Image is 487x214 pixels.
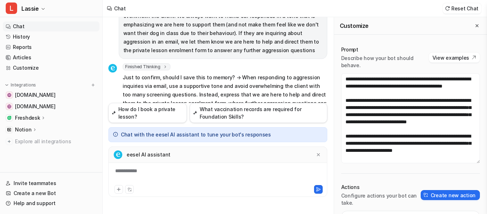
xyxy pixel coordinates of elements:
[3,81,38,89] button: Integrations
[4,83,9,88] img: expand menu
[3,32,99,42] a: History
[445,6,450,11] img: reset
[341,55,429,69] p: Describe how your bot should behave.
[123,73,327,116] p: Just to confirm, should I save this to memory? → When responding to aggression inquiries via emai...
[341,192,421,206] p: Configure actions your bot can take.
[3,178,99,188] a: Invite teammates
[3,188,99,198] a: Create a new Bot
[473,21,481,30] button: Close flyout
[21,4,39,14] span: Lassie
[190,103,327,123] button: What vaccination records are required for Foundation Skills?
[443,3,481,14] button: Reset Chat
[6,138,13,145] img: explore all integrations
[121,131,271,138] p: Chat with the eesel AI assistant to tune your bot's responses
[15,136,97,147] span: Explore all integrations
[424,193,429,198] img: create-action-icon.svg
[114,5,126,12] div: Chat
[7,116,11,120] img: Freshdesk
[429,53,480,63] button: View examples
[3,136,99,146] a: Explore all integrations
[123,63,170,70] span: Finished Thinking
[340,22,369,29] h2: Customize
[3,101,99,111] a: online.whenhoundsfly.com[DOMAIN_NAME]
[3,21,99,31] a: Chat
[11,82,36,88] p: Integrations
[15,91,55,99] span: [DOMAIN_NAME]
[421,190,480,200] button: Create new action
[3,198,99,208] a: Help and support
[3,63,99,73] a: Customize
[7,128,11,132] img: Notion
[7,104,11,109] img: online.whenhoundsfly.com
[127,151,170,158] p: eesel AI assistant
[7,93,11,97] img: www.whenhoundsfly.com
[15,103,55,110] span: [DOMAIN_NAME]
[15,114,40,121] p: Freshdesk
[6,3,17,14] span: L
[108,103,187,123] button: How do I book a private lesson?
[3,42,99,52] a: Reports
[341,46,429,53] p: Prompt
[3,90,99,100] a: www.whenhoundsfly.com[DOMAIN_NAME]
[3,53,99,63] a: Articles
[91,83,96,88] img: menu_add.svg
[341,184,421,191] p: Actions
[15,126,31,133] p: Notion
